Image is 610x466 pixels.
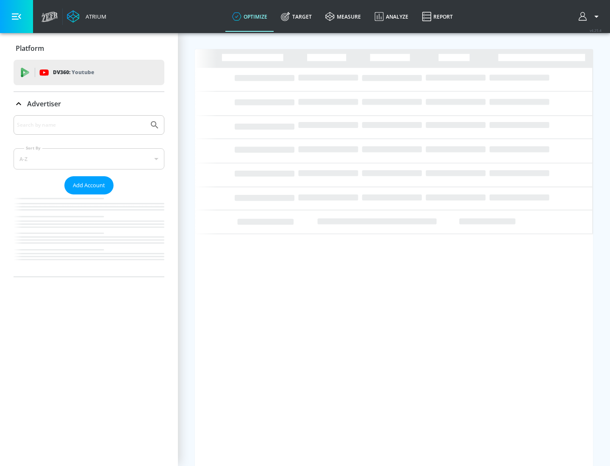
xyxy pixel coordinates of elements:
input: Search by name [17,119,145,130]
div: Platform [14,36,164,60]
div: Advertiser [14,115,164,277]
div: Atrium [82,13,106,20]
p: Youtube [72,68,94,77]
div: DV360: Youtube [14,60,164,85]
button: Add Account [64,176,114,194]
p: Platform [16,44,44,53]
p: Advertiser [27,99,61,108]
label: Sort By [24,145,42,151]
a: Atrium [67,10,106,23]
a: optimize [225,1,274,32]
div: Advertiser [14,92,164,116]
p: DV360: [53,68,94,77]
span: Add Account [73,180,105,190]
a: measure [319,1,368,32]
div: A-Z [14,148,164,169]
a: Analyze [368,1,415,32]
a: Report [415,1,460,32]
a: Target [274,1,319,32]
nav: list of Advertiser [14,194,164,277]
span: v 4.25.4 [590,28,602,33]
